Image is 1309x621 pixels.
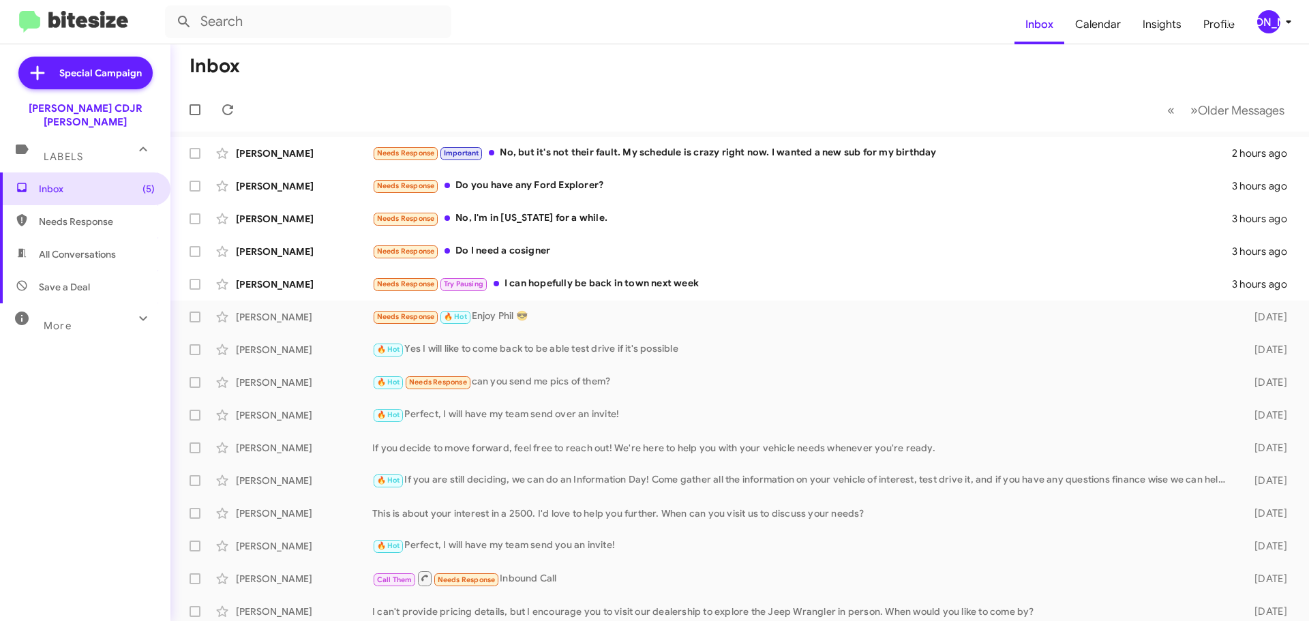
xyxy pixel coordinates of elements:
div: If you decide to move forward, feel free to reach out! We're here to help you with your vehicle n... [372,441,1233,455]
div: Do you have any Ford Explorer? [372,178,1232,194]
div: No, but it's not their fault. My schedule is crazy right now. I wanted a new sub for my birthday [372,145,1232,161]
span: 🔥 Hot [444,312,467,321]
input: Search [165,5,451,38]
span: More [44,320,72,332]
div: [PERSON_NAME] [236,605,372,618]
span: (5) [142,182,155,196]
div: [PERSON_NAME] [236,212,372,226]
div: [PERSON_NAME] [236,572,372,586]
div: [DATE] [1233,343,1298,357]
div: If you are still deciding, we can do an Information Day! Come gather all the information on your ... [372,472,1233,488]
div: [DATE] [1233,605,1298,618]
div: [PERSON_NAME] [236,539,372,553]
div: [DATE] [1233,376,1298,389]
div: [PERSON_NAME] [236,343,372,357]
div: [PERSON_NAME] [236,506,372,520]
div: Inbound Call [372,570,1233,587]
span: Needs Response [377,247,435,256]
span: 🔥 Hot [377,476,400,485]
a: Profile [1192,5,1246,44]
div: [DATE] [1233,474,1298,487]
div: [PERSON_NAME] [236,376,372,389]
button: Next [1182,96,1293,124]
div: [DATE] [1233,572,1298,586]
div: Perfect, I will have my team send over an invite! [372,407,1233,423]
div: [PERSON_NAME] [1257,10,1280,33]
div: [PERSON_NAME] [236,441,372,455]
div: 3 hours ago [1232,277,1298,291]
span: Important [444,149,479,157]
div: [DATE] [1233,408,1298,422]
span: Save a Deal [39,280,90,294]
div: [DATE] [1233,310,1298,324]
span: Needs Response [409,378,467,387]
div: Do I need a cosigner [372,243,1232,259]
span: Labels [44,151,83,163]
div: Enjoy Phil 😎 [372,309,1233,324]
span: Needs Response [377,149,435,157]
nav: Page navigation example [1160,96,1293,124]
div: [PERSON_NAME] [236,179,372,193]
div: 2 hours ago [1232,147,1298,160]
div: 3 hours ago [1232,245,1298,258]
span: All Conversations [39,247,116,261]
div: I can hopefully be back in town next week [372,276,1232,292]
div: 3 hours ago [1232,212,1298,226]
a: Calendar [1064,5,1132,44]
span: Needs Response [377,214,435,223]
div: I can't provide pricing details, but I encourage you to visit our dealership to explore the Jeep ... [372,605,1233,618]
span: Needs Response [39,215,155,228]
a: Special Campaign [18,57,153,89]
div: [PERSON_NAME] [236,408,372,422]
div: [PERSON_NAME] [236,310,372,324]
div: [PERSON_NAME] [236,245,372,258]
span: 🔥 Hot [377,410,400,419]
div: 3 hours ago [1232,179,1298,193]
button: [PERSON_NAME] [1246,10,1294,33]
span: Special Campaign [59,66,142,80]
span: « [1167,102,1175,119]
button: Previous [1159,96,1183,124]
span: Inbox [39,182,155,196]
div: Yes I will like to come back to be able test drive if it's possible [372,342,1233,357]
span: Older Messages [1198,103,1284,118]
div: [PERSON_NAME] [236,277,372,291]
div: No, I'm in [US_STATE] for a while. [372,211,1232,226]
div: [DATE] [1233,539,1298,553]
span: 🔥 Hot [377,378,400,387]
div: [PERSON_NAME] [236,474,372,487]
div: can you send me pics of them? [372,374,1233,390]
a: Insights [1132,5,1192,44]
h1: Inbox [190,55,240,77]
div: Perfect, I will have my team send you an invite! [372,538,1233,554]
div: This is about your interest in a 2500. I'd love to help you further. When can you visit us to dis... [372,506,1233,520]
span: » [1190,102,1198,119]
a: Inbox [1014,5,1064,44]
div: [PERSON_NAME] [236,147,372,160]
div: [DATE] [1233,506,1298,520]
span: Call Them [377,575,412,584]
span: Needs Response [377,279,435,288]
span: Needs Response [377,181,435,190]
span: Needs Response [377,312,435,321]
span: Needs Response [438,575,496,584]
span: Try Pausing [444,279,483,288]
div: [DATE] [1233,441,1298,455]
span: 🔥 Hot [377,541,400,550]
span: 🔥 Hot [377,345,400,354]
